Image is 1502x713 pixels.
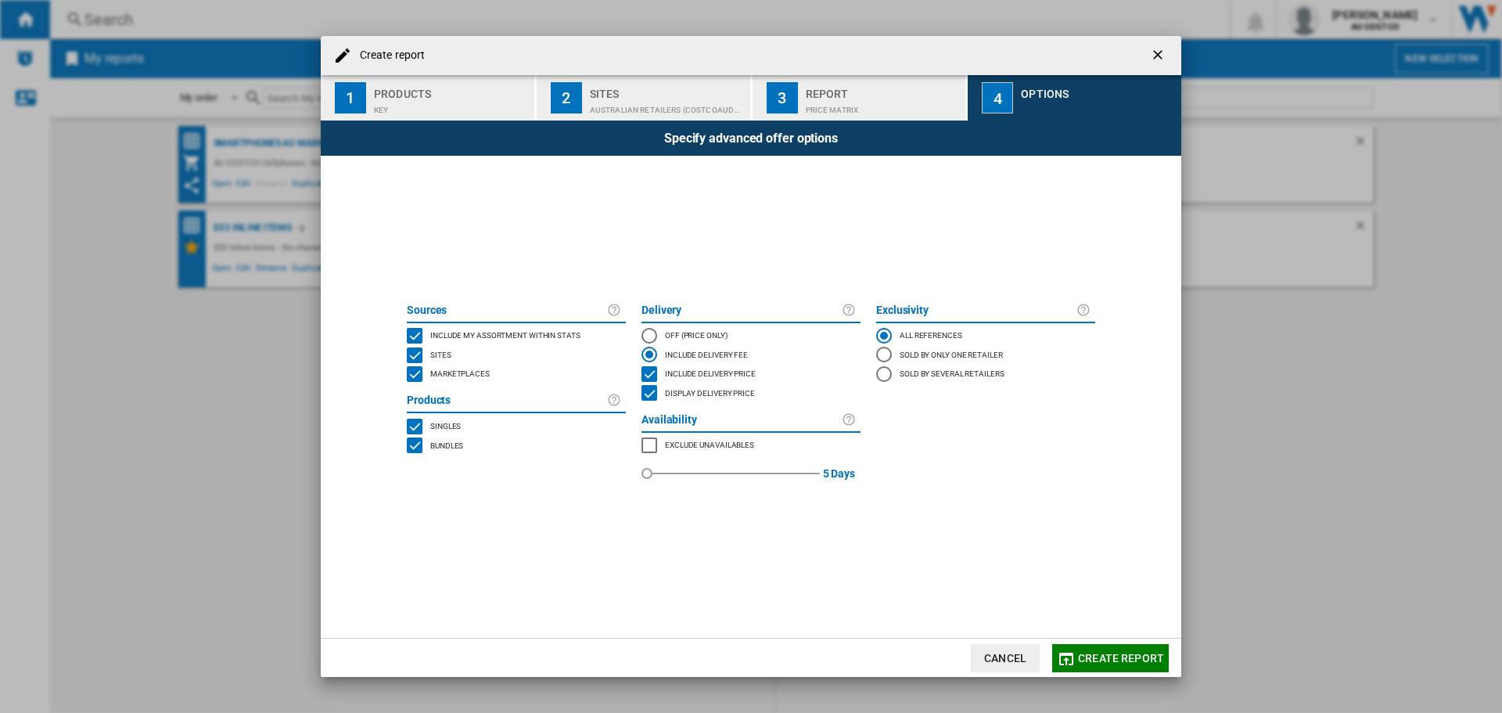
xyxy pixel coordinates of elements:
ng-md-icon: getI18NText('BUTTONS.CLOSE_DIALOG') [1150,47,1169,66]
span: Singles [430,420,461,430]
div: 2 [551,82,582,113]
button: 3 Report Price Matrix [753,75,968,121]
label: Exclusivity [876,301,1076,320]
md-checkbox: MARKETPLACES [641,436,861,456]
span: Create report [1078,652,1164,664]
label: Sources [407,301,607,320]
md-checkbox: INCLUDE MY SITE [407,326,626,346]
span: Sites [430,348,451,359]
div: Price Matrix [806,98,960,114]
md-checkbox: BUNDLES [407,436,626,456]
label: Delivery [641,301,842,320]
label: Availability [641,411,842,430]
div: Specify advanced offer options [321,121,1181,156]
md-radio-button: Include Delivery Fee [641,345,861,364]
div: 4 [982,82,1013,113]
label: 5 Days [823,455,855,492]
div: Key [374,98,528,114]
span: Exclude unavailables [665,438,754,449]
button: Cancel [971,644,1040,672]
md-checkbox: SINGLE [407,416,626,436]
md-checkbox: INCLUDE DELIVERY PRICE [641,365,861,384]
span: Marketplaces [430,367,490,378]
md-slider: red [647,455,820,492]
div: 1 [335,82,366,113]
button: 4 Options [968,75,1181,121]
h4: Create report [352,48,425,63]
div: Report [806,81,960,98]
div: 3 [767,82,798,113]
span: Display delivery price [665,387,755,398]
span: Include my assortment within stats [430,329,580,340]
md-radio-button: Sold by only one retailer [876,345,1095,364]
md-checkbox: SHOW DELIVERY PRICE [641,384,861,403]
md-radio-button: Sold by several retailers [876,365,1095,384]
div: Products [374,81,528,98]
span: Include delivery price [665,367,756,378]
span: Bundles [430,439,463,450]
md-radio-button: OFF (price only) [641,326,861,345]
label: Products [407,391,607,410]
button: Create report [1052,644,1169,672]
md-checkbox: SITES [407,345,626,365]
md-radio-button: All references [876,326,1095,345]
div: Australian Retailers (costcoaudemo) (9) [590,98,744,114]
button: 1 Products Key [321,75,536,121]
button: getI18NText('BUTTONS.CLOSE_DIALOG') [1144,40,1175,71]
md-checkbox: MARKETPLACES [407,365,626,384]
div: Sites [590,81,744,98]
div: Options [1021,81,1175,98]
button: 2 Sites Australian Retailers (costcoaudemo) (9) [537,75,752,121]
